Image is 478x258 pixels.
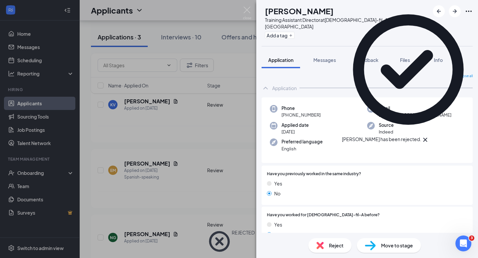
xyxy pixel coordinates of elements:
div: [PERSON_NAME] has been rejected. [342,136,421,144]
span: [DATE] [281,129,309,135]
span: [PHONE_NUMBER] [281,112,321,118]
span: Yes [274,221,282,228]
div: Application [272,85,297,91]
span: 3 [469,235,474,241]
span: No [274,231,280,238]
span: Application [268,57,293,63]
div: Training Assistant Director at [DEMOGRAPHIC_DATA]-fil-A [GEOGRAPHIC_DATA] [265,17,430,30]
button: PlusAdd a tag [265,32,294,39]
span: No [274,190,280,197]
span: Move to stage [381,242,413,249]
svg: Cross [421,136,429,144]
span: Reject [329,242,344,249]
span: Phone [281,105,321,112]
iframe: Intercom live chat [455,235,471,251]
span: Messages [313,57,336,63]
svg: CheckmarkCircle [342,3,475,136]
h1: [PERSON_NAME] [265,5,334,17]
span: Yes [274,180,282,187]
span: Applied date [281,122,309,129]
span: Preferred language [281,138,323,145]
svg: Plus [289,33,293,37]
svg: ChevronUp [262,84,270,92]
span: Have you previously worked in the same industry? [267,171,361,177]
span: Have you worked for [DEMOGRAPHIC_DATA]-fil-A before? [267,212,380,218]
span: English [281,145,323,152]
